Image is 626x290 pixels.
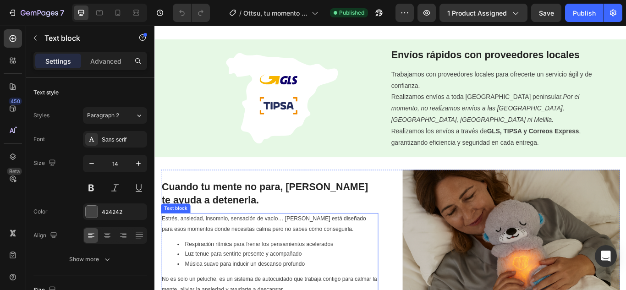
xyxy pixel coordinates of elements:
div: 424242 [102,208,145,216]
strong: Envíos rápidos con proveedores locales [276,27,495,40]
li: Luz tenue para sentirte presente y acompañado [27,261,260,272]
div: Text style [33,88,59,97]
p: 7 [60,7,64,18]
button: Paragraph 2 [83,107,147,124]
span: Ottsu, tu momento de calma [243,8,308,18]
span: Published [339,9,364,17]
iframe: Design area [154,26,626,290]
div: 450 [9,98,22,105]
i: Por el momento, no realizamos envíos a las [GEOGRAPHIC_DATA], [GEOGRAPHIC_DATA], [GEOGRAPHIC_DATA... [276,79,495,114]
p: Estrés, ansiedad, insomnio, sensación de vacío… [PERSON_NAME] está diseñado para esos momentos do... [8,219,260,242]
div: Color [33,208,48,216]
span: 1 product assigned [447,8,507,18]
p: Advanced [90,56,121,66]
li: Música suave para inducir un descanso profundo [27,272,260,284]
button: Show more [33,251,147,268]
h2: Cuando tu mente no para, [PERSON_NAME] te ayuda a detenerla. [7,180,261,211]
span: Save [539,9,554,17]
button: 1 product assigned [439,4,527,22]
div: Sans-serif [102,136,145,144]
div: Styles [33,111,49,120]
span: Paragraph 2 [87,111,119,120]
div: Beta [7,168,22,175]
div: Size [33,157,58,170]
div: Undo/Redo [173,4,210,22]
span: / [239,8,242,18]
div: Show more [69,255,112,264]
div: Align [33,230,59,242]
button: 7 [4,4,68,22]
button: Save [531,4,561,22]
p: Text block [44,33,122,44]
p: Trabajamos con proveedores locales para ofrecerte un servicio ágil y de confianza. [276,51,527,77]
p: Settings [45,56,71,66]
div: Publish [573,8,596,18]
p: Realizamos envíos a toda [GEOGRAPHIC_DATA] peninsular. Realizamos los envíos a través de , garant... [276,77,527,143]
img: gempages_554428324093362996-fd225dbe-877a-4f7d-82ab-a6a79c6e0eb1.svg [57,16,240,153]
button: Publish [565,4,604,22]
div: Open Intercom Messenger [595,245,617,267]
li: Respiración rítmica para frenar los pensamientos acelerados [27,249,260,261]
strong: GLS, TIPSA y Correos Express [388,119,495,127]
div: Font [33,135,45,143]
div: Text block [9,209,40,217]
